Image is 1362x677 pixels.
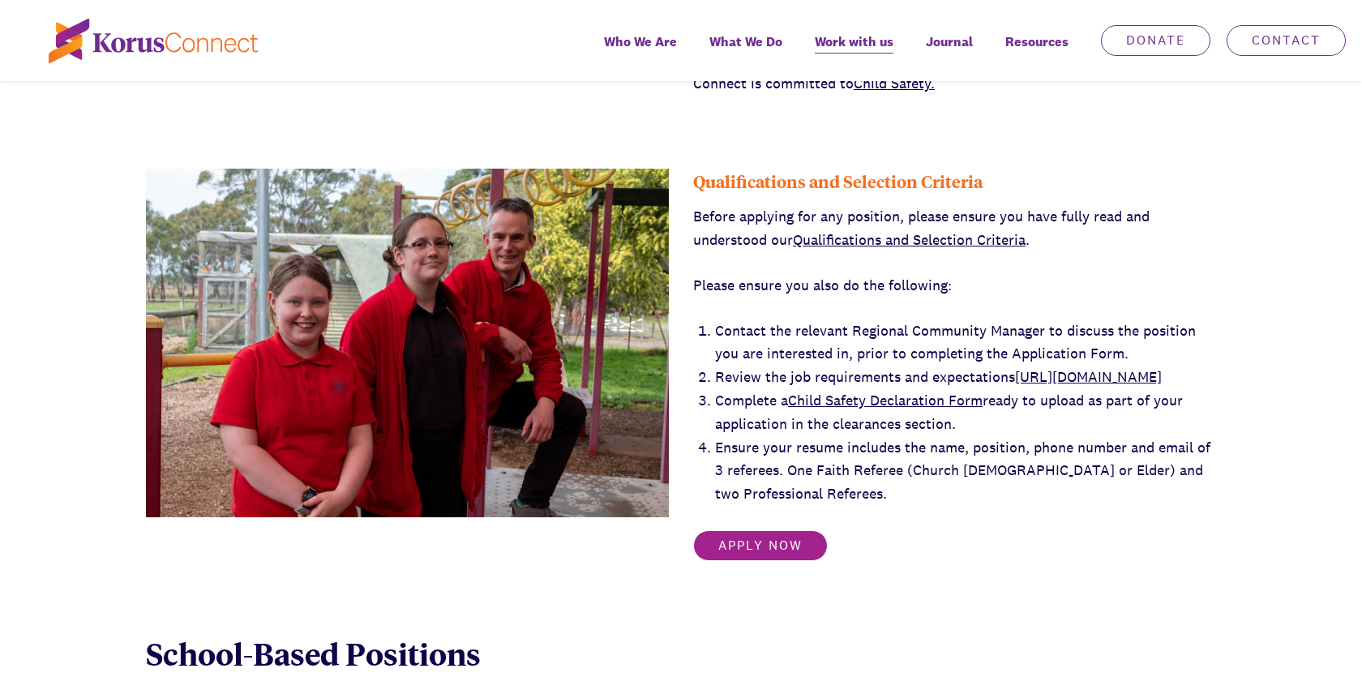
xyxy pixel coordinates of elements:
[715,366,1216,389] li: Review the job requirements and expectations
[793,230,1026,249] a: Qualifications and Selection Criteria
[715,319,1216,366] li: Contact the relevant Regional Community Manager to discuss the position you are interested in, pr...
[693,530,828,561] a: Apply Now
[49,19,258,63] img: korus-connect%2Fc5177985-88d5-491d-9cd7-4a1febad1357_logo.svg
[715,436,1216,506] li: Ensure your resume includes the name, position, phone number and email of 3 referees. One Faith R...
[1101,25,1210,56] a: Donate
[788,391,983,409] a: Child Safety Declaration Form
[588,23,693,81] a: Who We Are
[693,23,799,81] a: What We Do
[709,30,782,54] span: What We Do
[1015,367,1162,386] a: [URL][DOMAIN_NAME]
[1227,25,1346,56] a: Contact
[604,30,677,54] span: Who We Are
[815,30,893,54] span: Work with us
[693,274,1216,298] p: Please ensure you also do the following:
[715,389,1216,436] li: Complete a ready to upload as part of your application in the clearances section.
[693,205,1216,252] p: Before applying for any position, please ensure you have fully read and understood our .
[146,169,669,517] img: 9b3fdab3-26a6-4a53-9313-dc52a8d8d19f_DSCF1455+-web.jpg
[926,30,973,54] span: Journal
[693,169,1216,193] div: Qualifications and Selection Criteria
[146,634,943,673] p: School-Based Positions
[799,23,910,81] a: Work with us
[989,23,1085,81] div: Resources
[854,74,935,92] a: Child Safety.
[910,23,989,81] a: Journal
